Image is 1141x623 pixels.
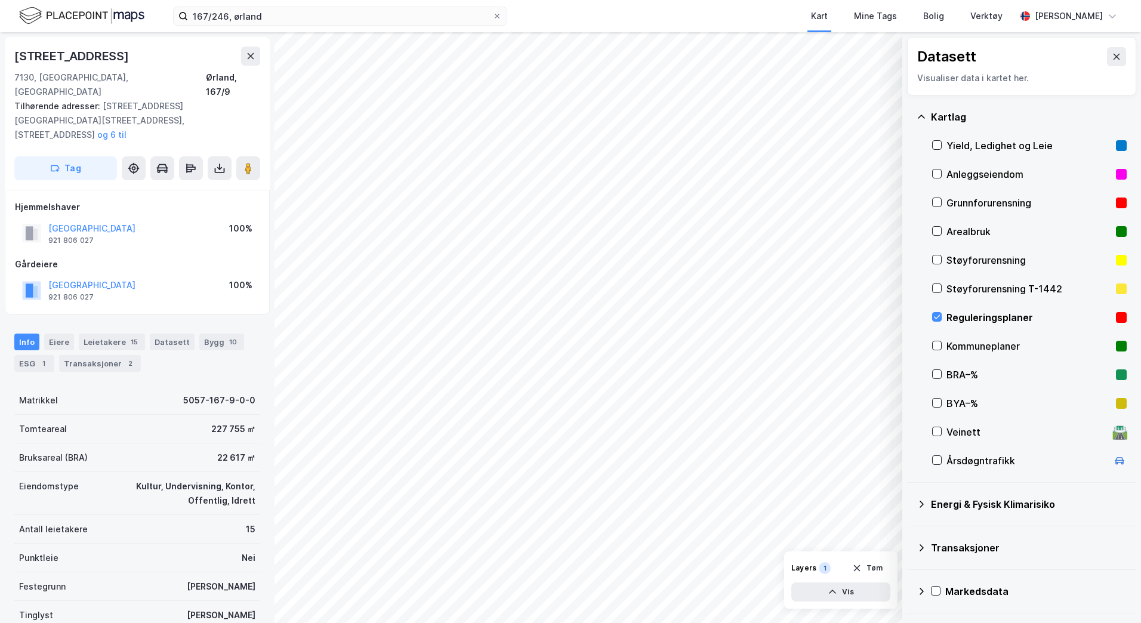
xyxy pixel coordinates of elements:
div: Kontrollprogram for chat [1081,566,1141,623]
div: BRA–% [946,368,1111,382]
button: Tøm [844,559,890,578]
div: Kommuneplaner [946,339,1111,353]
div: Info [14,334,39,350]
div: Kartlag [931,110,1127,124]
div: 1 [819,562,831,574]
div: 227 755 ㎡ [211,422,255,436]
div: Verktøy [970,9,1003,23]
div: 1 [38,357,50,369]
img: logo.f888ab2527a4732fd821a326f86c7f29.svg [19,5,144,26]
div: [PERSON_NAME] [187,608,255,622]
div: [STREET_ADDRESS] [14,47,131,66]
iframe: Chat Widget [1081,566,1141,623]
div: Kultur, Undervisning, Kontor, Offentlig, Idrett [93,479,255,508]
div: Tinglyst [19,608,53,622]
div: Markedsdata [945,584,1127,599]
div: ESG [14,355,54,372]
button: Vis [791,582,890,602]
div: Punktleie [19,551,58,565]
div: Matrikkel [19,393,58,408]
div: Transaksjoner [931,541,1127,555]
div: Visualiser data i kartet her. [917,71,1126,85]
div: Energi & Fysisk Klimarisiko [931,497,1127,511]
div: Eiendomstype [19,479,79,494]
div: Hjemmelshaver [15,200,260,214]
div: Eiere [44,334,74,350]
div: Bruksareal (BRA) [19,451,88,465]
div: Transaksjoner [59,355,141,372]
div: Ørland, 167/9 [206,70,260,99]
div: Grunnforurensning [946,196,1111,210]
div: Gårdeiere [15,257,260,272]
div: Datasett [150,334,195,350]
div: Datasett [917,47,976,66]
div: Reguleringsplaner [946,310,1111,325]
div: Mine Tags [854,9,897,23]
div: 5057-167-9-0-0 [183,393,255,408]
div: Nei [242,551,255,565]
div: [PERSON_NAME] [187,579,255,594]
div: 921 806 027 [48,236,94,245]
div: 921 806 027 [48,292,94,302]
div: Layers [791,563,816,573]
div: Leietakere [79,334,145,350]
div: 15 [128,336,140,348]
div: Bolig [923,9,944,23]
div: 2 [124,357,136,369]
div: [PERSON_NAME] [1035,9,1103,23]
div: Støyforurensning [946,253,1111,267]
div: 100% [229,278,252,292]
div: Bygg [199,334,244,350]
button: Tag [14,156,117,180]
div: Kart [811,9,828,23]
div: Tomteareal [19,422,67,436]
div: Yield, Ledighet og Leie [946,138,1111,153]
div: Arealbruk [946,224,1111,239]
div: 15 [246,522,255,536]
div: 7130, [GEOGRAPHIC_DATA], [GEOGRAPHIC_DATA] [14,70,206,99]
div: Støyforurensning T-1442 [946,282,1111,296]
div: Veinett [946,425,1108,439]
input: Søk på adresse, matrikkel, gårdeiere, leietakere eller personer [188,7,492,25]
div: 🛣️ [1112,424,1128,440]
div: Anleggseiendom [946,167,1111,181]
div: Festegrunn [19,579,66,594]
div: BYA–% [946,396,1111,411]
div: Antall leietakere [19,522,88,536]
div: Årsdøgntrafikk [946,454,1108,468]
div: 100% [229,221,252,236]
div: 10 [227,336,239,348]
span: Tilhørende adresser: [14,101,103,111]
div: [STREET_ADDRESS][GEOGRAPHIC_DATA][STREET_ADDRESS], [STREET_ADDRESS] [14,99,251,142]
div: 22 617 ㎡ [217,451,255,465]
